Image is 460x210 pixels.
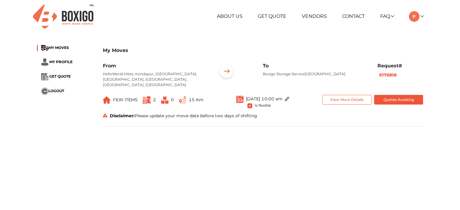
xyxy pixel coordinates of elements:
[217,13,243,19] a: About Us
[41,45,48,51] img: ...
[342,13,365,19] a: Contact
[236,95,243,103] img: ...
[41,73,48,80] img: ...
[161,96,168,104] img: ...
[41,88,48,95] img: ...
[153,97,156,102] span: 2
[263,71,368,77] p: Boxigo Storage Service[GEOGRAPHIC_DATA]
[49,74,71,79] span: GET QUOTE
[217,63,236,82] img: ...
[189,97,204,102] span: 15 Km
[41,74,71,79] a: ... GET QUOTE
[380,13,394,19] a: FAQ
[41,60,73,64] a: ... MY PROFILE
[110,113,135,118] strong: Disclaimer:
[41,45,69,50] a: ...MY MOVES
[33,5,93,28] img: Boxigo
[113,97,138,102] span: FEW ITEMS
[379,72,396,78] b: E176818
[377,72,398,79] button: E176818
[171,97,174,102] span: 0
[103,71,208,88] p: HelloWorld Hitex, Kondapur, [GEOGRAPHIC_DATA], [GEOGRAPHIC_DATA], [GEOGRAPHIC_DATA], [GEOGRAPHIC_...
[143,96,151,104] img: ...
[48,89,64,93] span: LOGOUT
[103,96,111,104] img: ...
[41,88,64,95] button: ...LOGOUT
[374,95,423,105] button: Quotes Awaiting
[49,60,73,64] span: MY PROFILE
[302,13,327,19] a: Vendors
[285,97,289,101] img: ...
[103,47,423,53] h3: My Moves
[41,58,48,66] img: ...
[98,113,428,119] div: Please update your move date before two days of shifting
[246,96,282,101] span: [DATE] 10:00 am
[103,63,208,69] h6: From
[377,63,423,69] h6: Request#
[258,13,286,19] a: Get Quote
[255,102,271,108] span: Is flexible
[48,45,69,50] span: MY MOVES
[179,96,186,104] img: ...
[263,63,368,69] h6: To
[322,95,372,105] button: View Move Details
